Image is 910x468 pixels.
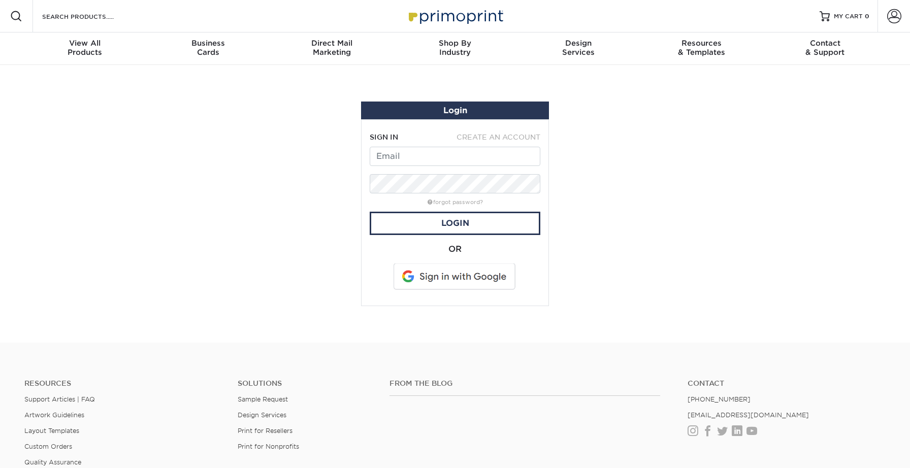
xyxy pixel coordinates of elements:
[147,32,270,65] a: BusinessCards
[688,395,751,403] a: [PHONE_NUMBER]
[394,39,517,57] div: Industry
[394,39,517,48] span: Shop By
[24,427,79,434] a: Layout Templates
[516,32,640,65] a: DesignServices
[688,411,809,419] a: [EMAIL_ADDRESS][DOMAIN_NAME]
[640,32,763,65] a: Resources& Templates
[41,10,140,22] input: SEARCH PRODUCTS.....
[640,39,763,57] div: & Templates
[238,427,292,434] a: Print for Resellers
[238,411,286,419] a: Design Services
[865,13,869,20] span: 0
[763,39,887,57] div: & Support
[763,32,887,65] a: Contact& Support
[24,395,95,403] a: Support Articles | FAQ
[370,133,398,141] span: SIGN IN
[24,411,84,419] a: Artwork Guidelines
[238,443,299,450] a: Print for Nonprofits
[270,39,394,57] div: Marketing
[24,379,222,388] h4: Resources
[23,39,147,48] span: View All
[428,199,483,206] a: forgot password?
[370,212,540,235] a: Login
[147,39,270,57] div: Cards
[3,437,86,464] iframe: Google Customer Reviews
[516,39,640,48] span: Design
[640,39,763,48] span: Resources
[23,39,147,57] div: Products
[365,106,545,115] h1: Login
[516,39,640,57] div: Services
[457,133,540,141] span: CREATE AN ACCOUNT
[370,243,540,255] div: OR
[23,32,147,65] a: View AllProducts
[270,39,394,48] span: Direct Mail
[834,12,863,21] span: MY CART
[688,379,886,388] a: Contact
[404,5,506,27] img: Primoprint
[238,395,288,403] a: Sample Request
[763,39,887,48] span: Contact
[389,379,660,388] h4: From the Blog
[270,32,394,65] a: Direct MailMarketing
[394,32,517,65] a: Shop ByIndustry
[147,39,270,48] span: Business
[238,379,375,388] h4: Solutions
[370,147,540,166] input: Email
